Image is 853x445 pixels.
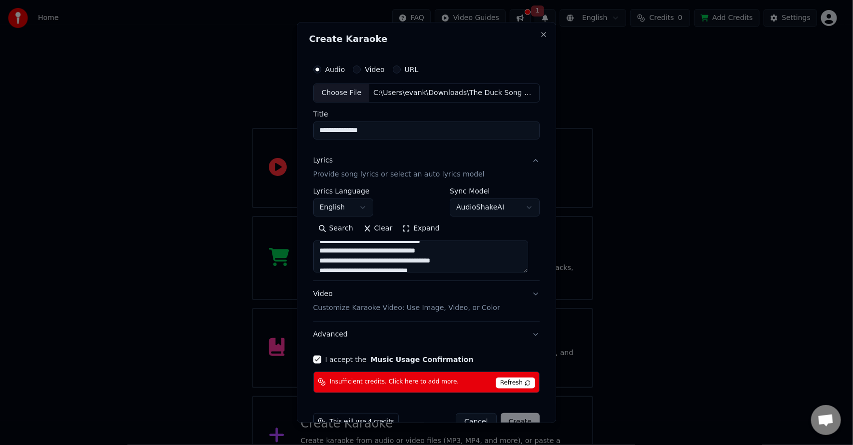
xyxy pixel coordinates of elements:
div: Lyrics [313,155,333,165]
div: Video [313,289,500,313]
button: LyricsProvide song lyrics or select an auto lyrics model [313,147,540,187]
label: Title [313,110,540,117]
label: I accept the [325,356,474,363]
button: Search [313,220,358,236]
button: I accept the [371,356,474,363]
label: URL [405,66,419,73]
span: Refresh [496,377,535,388]
button: Clear [358,220,398,236]
p: Provide song lyrics or select an auto lyrics model [313,169,485,179]
button: Expand [397,220,444,236]
button: Advanced [313,321,540,347]
label: Sync Model [450,187,540,194]
button: Cancel [456,413,496,431]
label: Lyrics Language [313,187,373,194]
h2: Create Karaoke [309,35,544,44]
div: C:\Users\evank\Downloads\The Duck Song 5.mp3 [369,88,539,98]
label: Audio [325,66,345,73]
span: Insufficient credits. Click here to add more. [330,378,459,386]
p: Customize Karaoke Video: Use Image, Video, or Color [313,303,500,313]
span: This will use 4 credits [330,418,394,426]
div: LyricsProvide song lyrics or select an auto lyrics model [313,187,540,280]
label: Video [365,66,385,73]
div: Choose File [314,84,370,102]
button: VideoCustomize Karaoke Video: Use Image, Video, or Color [313,281,540,321]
